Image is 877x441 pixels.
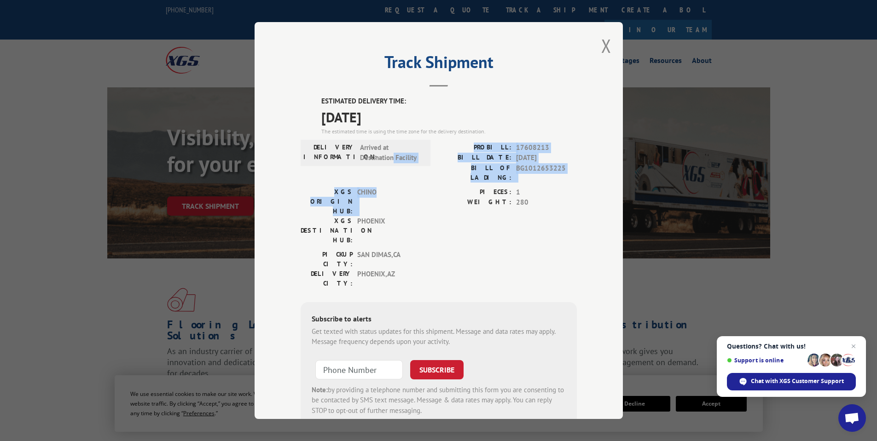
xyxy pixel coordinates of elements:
[838,404,866,432] div: Open chat
[303,143,355,163] label: DELIVERY INFORMATION:
[360,143,422,163] span: Arrived at Destination Facility
[516,143,577,153] span: 17608213
[312,385,328,394] strong: Note:
[439,197,511,208] label: WEIGHT:
[315,360,403,379] input: Phone Number
[321,127,577,136] div: The estimated time is using the time zone for the delivery destination.
[357,187,419,216] span: CHINO
[516,153,577,163] span: [DATE]
[321,107,577,127] span: [DATE]
[321,96,577,107] label: ESTIMATED DELIVERY TIME:
[516,163,577,183] span: BG1012653225
[357,216,419,245] span: PHOENIX
[301,216,353,245] label: XGS DESTINATION HUB:
[301,269,353,288] label: DELIVERY CITY:
[727,343,856,350] span: Questions? Chat with us!
[357,250,419,269] span: SAN DIMAS , CA
[439,187,511,198] label: PIECES:
[439,163,511,183] label: BILL OF LADING:
[410,360,464,379] button: SUBSCRIBE
[312,326,566,347] div: Get texted with status updates for this shipment. Message and data rates may apply. Message frequ...
[516,197,577,208] span: 280
[301,187,353,216] label: XGS ORIGIN HUB:
[727,357,804,364] span: Support is online
[312,385,566,416] div: by providing a telephone number and submitting this form you are consenting to be contacted by SM...
[301,250,353,269] label: PICKUP CITY:
[516,187,577,198] span: 1
[727,373,856,390] div: Chat with XGS Customer Support
[357,269,419,288] span: PHOENIX , AZ
[439,143,511,153] label: PROBILL:
[848,341,859,352] span: Close chat
[312,313,566,326] div: Subscribe to alerts
[439,153,511,163] label: BILL DATE:
[751,377,844,385] span: Chat with XGS Customer Support
[601,34,611,58] button: Close modal
[301,56,577,73] h2: Track Shipment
